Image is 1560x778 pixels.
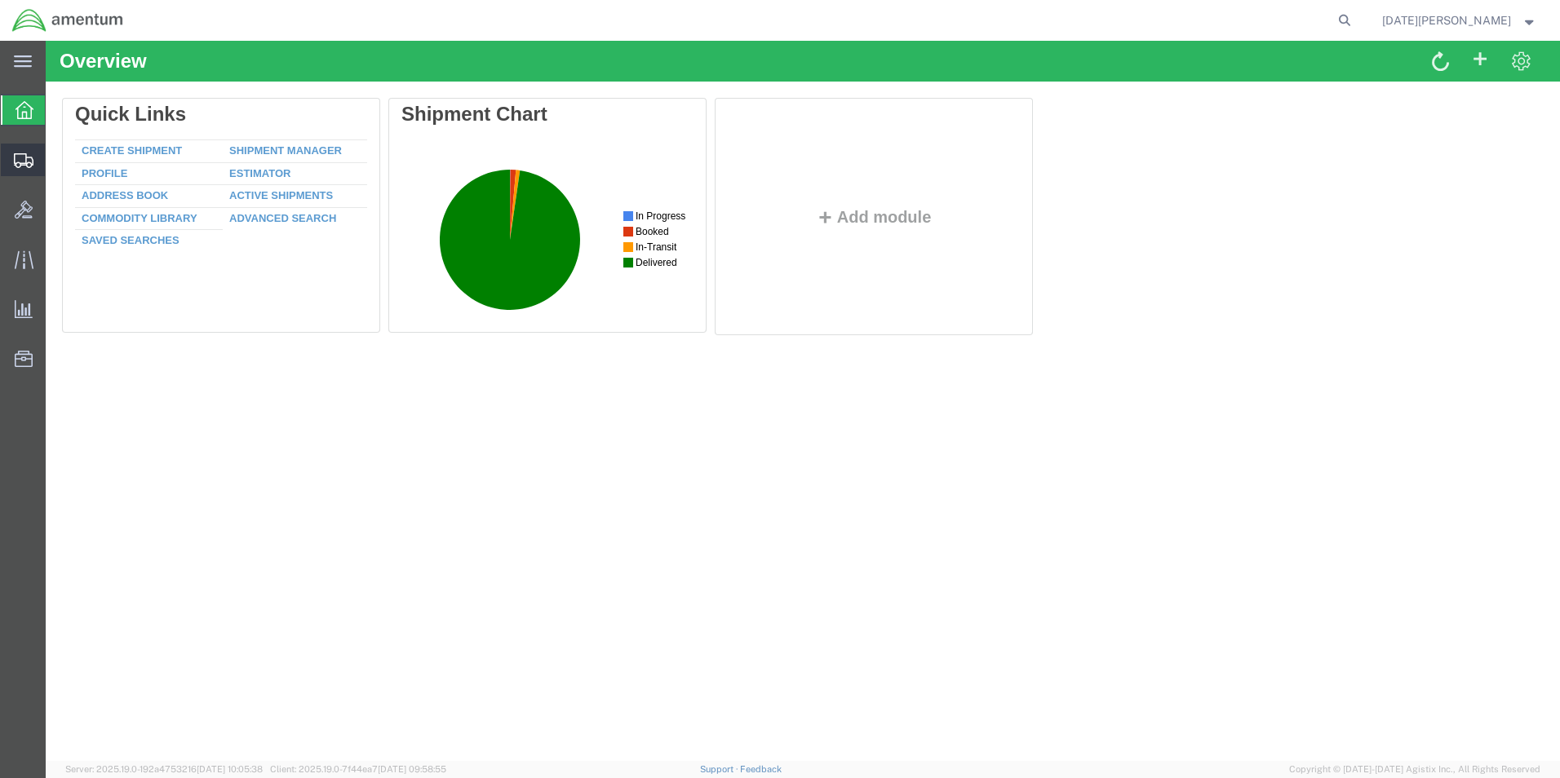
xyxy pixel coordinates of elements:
div: Shipment Chart [356,62,648,85]
span: [DATE] 09:58:55 [378,764,446,774]
span: Copyright © [DATE]-[DATE] Agistix Inc., All Rights Reserved [1289,763,1540,776]
text: Delivered [234,110,276,122]
img: logo [11,8,124,33]
span: [DATE] 10:05:38 [197,764,263,774]
a: Address Book [36,148,122,161]
a: Support [700,764,741,774]
a: Saved Searches [36,193,134,206]
a: Feedback [740,764,782,774]
text: In-Transit [234,95,276,106]
a: Commodity Library [36,171,152,183]
span: Client: 2025.19.0-7f44ea7 [270,764,446,774]
span: Noel Arrieta [1382,11,1511,29]
span: Server: 2025.19.0-192a4753216 [65,764,263,774]
button: [DATE][PERSON_NAME] [1381,11,1538,30]
text: Booked [234,79,268,91]
text: In Progress [234,64,284,75]
button: Add module [766,167,891,185]
a: Estimator [184,126,245,139]
a: Advanced Search [184,171,290,183]
a: Shipment Manager [184,104,296,116]
iframe: FS Legacy Container [46,41,1560,761]
a: Active Shipments [184,148,287,161]
a: Profile [36,126,82,139]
